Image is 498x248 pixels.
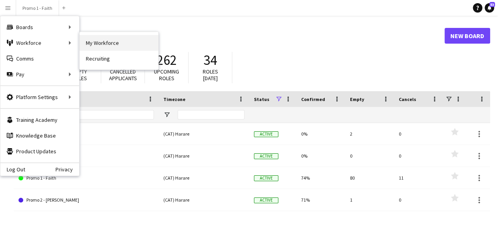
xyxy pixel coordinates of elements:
[394,167,443,189] div: 11
[296,167,345,189] div: 74%
[159,167,249,189] div: (CAT) Harare
[19,167,154,189] a: Promo 1 - Faith
[489,2,495,7] span: 53
[0,143,79,159] a: Product Updates
[159,145,249,167] div: (CAT) Harare
[178,110,244,119] input: Timezone Filter Input
[109,68,137,82] span: Cancelled applicants
[345,123,394,145] div: 2
[399,96,416,102] span: Cancels
[394,189,443,211] div: 0
[0,112,79,128] a: Training Academy
[16,0,59,16] button: Promo 1 - Faith
[444,28,490,44] a: New Board
[204,51,217,69] span: 34
[296,145,345,167] div: 0%
[485,3,494,13] a: 53
[80,51,158,66] a: Recruiting
[163,111,170,118] button: Open Filter Menu
[19,189,154,211] a: Promo 2 - [PERSON_NAME]
[296,189,345,211] div: 71%
[0,19,79,35] div: Boards
[33,110,154,119] input: Board name Filter Input
[394,123,443,145] div: 0
[19,123,154,145] a: Casting/Training Dates
[0,35,79,51] div: Workforce
[159,189,249,211] div: (CAT) Harare
[254,197,278,203] span: Active
[254,175,278,181] span: Active
[0,66,79,82] div: Pay
[254,96,269,102] span: Status
[345,189,394,211] div: 1
[345,145,394,167] div: 0
[254,131,278,137] span: Active
[350,96,364,102] span: Empty
[0,166,25,173] a: Log Out
[154,68,179,82] span: Upcoming roles
[14,30,444,42] h1: Boards
[19,145,154,167] a: CNS Training
[203,68,218,82] span: Roles [DATE]
[394,145,443,167] div: 0
[163,96,185,102] span: Timezone
[296,123,345,145] div: 0%
[254,153,278,159] span: Active
[157,51,177,69] span: 262
[159,123,249,145] div: (CAT) Harare
[0,89,79,105] div: Platform Settings
[0,128,79,143] a: Knowledge Base
[0,51,79,66] a: Comms
[80,35,158,51] a: My Workforce
[345,167,394,189] div: 80
[56,166,79,173] a: Privacy
[301,96,325,102] span: Confirmed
